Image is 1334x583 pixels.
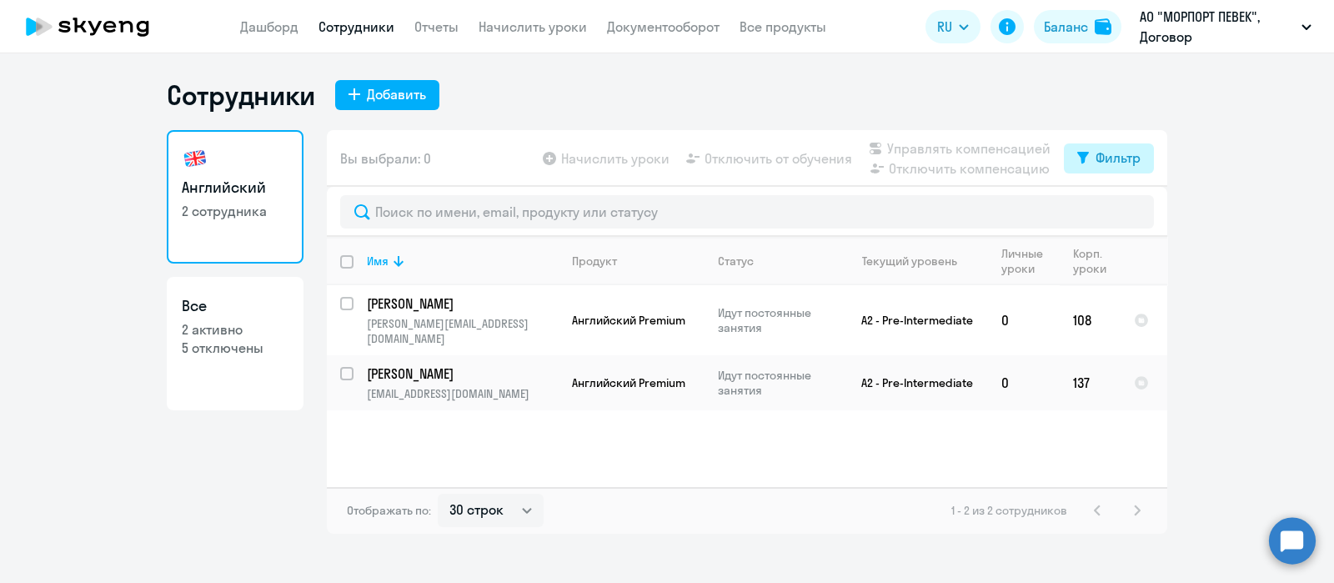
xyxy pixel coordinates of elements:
div: Продукт [572,254,617,269]
button: RU [925,10,980,43]
p: [PERSON_NAME][EMAIL_ADDRESS][DOMAIN_NAME] [367,316,558,346]
div: Личные уроки [1001,246,1059,276]
div: Личные уроки [1001,246,1048,276]
a: Английский2 сотрудника [167,130,303,264]
div: Статус [718,254,832,269]
p: 2 сотрудника [182,202,288,220]
div: Корп. уроки [1073,246,1120,276]
td: 137 [1060,355,1121,410]
div: Фильтр [1096,148,1141,168]
span: Вы выбрали: 0 [340,148,431,168]
div: Текущий уровень [862,254,957,269]
div: Продукт [572,254,704,269]
input: Поиск по имени, email, продукту или статусу [340,195,1154,229]
p: [PERSON_NAME] [367,294,555,313]
td: A2 - Pre-Intermediate [833,355,988,410]
a: Дашборд [240,18,298,35]
img: english [182,145,208,172]
div: Статус [718,254,754,269]
span: Отображать по: [347,503,431,518]
button: Добавить [335,80,439,110]
button: Фильтр [1064,143,1154,173]
div: Имя [367,254,389,269]
div: Имя [367,254,558,269]
p: [EMAIL_ADDRESS][DOMAIN_NAME] [367,386,558,401]
a: Документооборот [607,18,720,35]
a: [PERSON_NAME] [367,364,558,383]
p: 5 отключены [182,339,288,357]
div: Добавить [367,84,426,104]
a: Все продукты [740,18,826,35]
span: Английский Premium [572,313,685,328]
a: Все2 активно5 отключены [167,277,303,410]
div: Текущий уровень [846,254,987,269]
div: Баланс [1044,17,1088,37]
p: 2 активно [182,320,288,339]
a: [PERSON_NAME] [367,294,558,313]
p: Идут постоянные занятия [718,368,832,398]
td: A2 - Pre-Intermediate [833,285,988,355]
div: Корп. уроки [1073,246,1109,276]
td: 0 [988,285,1060,355]
span: Английский Premium [572,375,685,390]
td: 0 [988,355,1060,410]
a: Сотрудники [318,18,394,35]
img: balance [1095,18,1111,35]
span: 1 - 2 из 2 сотрудников [951,503,1067,518]
button: АО "МОРПОРТ ПЕВЕК", Договор [1131,7,1320,47]
a: Начислить уроки [479,18,587,35]
button: Балансbalance [1034,10,1121,43]
span: RU [937,17,952,37]
p: [PERSON_NAME] [367,364,555,383]
p: Идут постоянные занятия [718,305,832,335]
h3: Все [182,295,288,317]
h1: Сотрудники [167,78,315,112]
h3: Английский [182,177,288,199]
p: АО "МОРПОРТ ПЕВЕК", Договор [1140,7,1295,47]
a: Отчеты [414,18,459,35]
td: 108 [1060,285,1121,355]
